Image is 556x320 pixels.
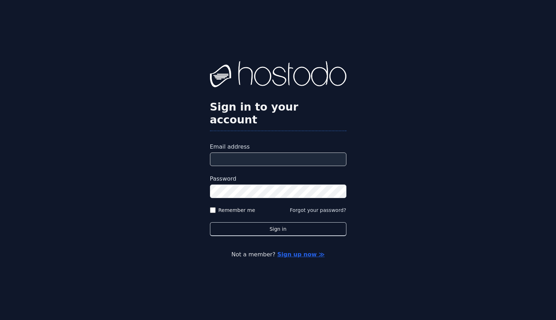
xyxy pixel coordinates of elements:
img: Hostodo [210,61,346,90]
label: Remember me [218,207,255,214]
a: Sign up now ≫ [277,251,324,258]
h2: Sign in to your account [210,101,346,126]
button: Forgot your password? [290,207,346,214]
button: Sign in [210,222,346,236]
label: Password [210,175,346,183]
p: Not a member? [34,250,522,259]
label: Email address [210,143,346,151]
